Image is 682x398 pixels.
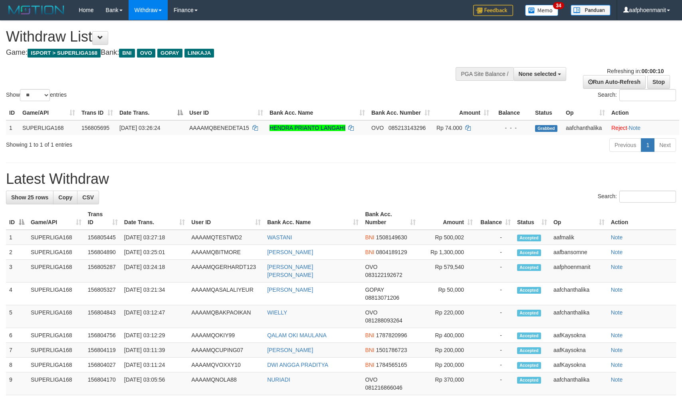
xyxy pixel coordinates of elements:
td: [DATE] 03:12:29 [121,328,188,343]
div: - - - [496,124,529,132]
span: OVO [137,49,155,58]
td: 7 [6,343,28,358]
div: Showing 1 to 1 of 1 entries [6,137,278,149]
span: Rp 74.000 [436,125,462,131]
td: SUPERLIGA168 [28,283,85,305]
a: Previous [609,138,641,152]
td: aafchanthalika [550,372,608,395]
span: Accepted [517,287,541,294]
td: AAAAMQGERHARDT123 [188,260,264,283]
th: Balance: activate to sort column ascending [476,207,514,230]
span: Copy 1508149630 to clipboard [376,234,407,241]
td: - [476,328,514,343]
td: 3 [6,260,28,283]
th: Trans ID: activate to sort column ascending [78,105,116,120]
span: Copy 0804189129 to clipboard [376,249,407,255]
span: None selected [519,71,557,77]
span: AAAAMQBENEDETA15 [189,125,249,131]
td: 156804027 [85,358,121,372]
a: Note [629,125,641,131]
td: aafchanthalika [550,305,608,328]
th: Action [608,207,676,230]
span: OVO [371,125,384,131]
td: 156804843 [85,305,121,328]
td: Rp 220,000 [419,305,476,328]
a: Note [611,249,623,255]
td: - [476,343,514,358]
td: AAAAMQASALALIYEUR [188,283,264,305]
span: CSV [82,194,94,201]
span: OVO [365,264,377,270]
td: AAAAMQNOLA88 [188,372,264,395]
td: SUPERLIGA168 [28,343,85,358]
span: BNI [365,234,374,241]
td: 6 [6,328,28,343]
th: Trans ID: activate to sort column ascending [85,207,121,230]
span: BNI [365,347,374,353]
td: 156805327 [85,283,121,305]
td: AAAAMQCUPING07 [188,343,264,358]
span: Refreshing in: [607,68,664,74]
td: 5 [6,305,28,328]
th: Bank Acc. Number: activate to sort column ascending [368,105,433,120]
td: 156804890 [85,245,121,260]
a: Reject [611,125,627,131]
a: CSV [77,191,99,204]
label: Search: [598,191,676,203]
td: Rp 200,000 [419,358,476,372]
span: Accepted [517,377,541,384]
div: PGA Site Balance / [456,67,513,81]
td: Rp 50,000 [419,283,476,305]
a: Note [611,362,623,368]
td: SUPERLIGA168 [28,305,85,328]
td: AAAAMQVOXXY10 [188,358,264,372]
img: MOTION_logo.png [6,4,67,16]
td: aafphoenmanit [550,260,608,283]
th: Bank Acc. Name: activate to sort column ascending [266,105,368,120]
input: Search: [619,89,676,101]
a: [PERSON_NAME] [267,249,313,255]
a: Next [654,138,676,152]
td: Rp 400,000 [419,328,476,343]
td: aafKaysokna [550,328,608,343]
span: ISPORT > SUPERLIGA168 [28,49,101,58]
span: LINKAJA [184,49,214,58]
img: Feedback.jpg [473,5,513,16]
td: SUPERLIGA168 [28,245,85,260]
span: Show 25 rows [11,194,48,201]
th: Status: activate to sort column ascending [514,207,550,230]
th: User ID: activate to sort column ascending [188,207,264,230]
a: Note [611,287,623,293]
td: AAAAMQBITMORE [188,245,264,260]
a: QALAM OKI MAULANA [267,332,327,338]
td: AAAAMQBAKPAOIKAN [188,305,264,328]
td: - [476,358,514,372]
td: aafKaysokna [550,343,608,358]
span: BNI [365,332,374,338]
a: [PERSON_NAME] [267,347,313,353]
span: OVO [365,309,377,316]
td: [DATE] 03:24:18 [121,260,188,283]
td: AAAAMQTESTWD2 [188,230,264,245]
a: NURIADI [267,376,290,383]
img: Button%20Memo.svg [525,5,559,16]
span: Copy 081288093264 to clipboard [365,317,402,324]
th: ID [6,105,19,120]
td: AAAAMQOKIY99 [188,328,264,343]
a: WASTANI [267,234,292,241]
a: WIELLY [267,309,287,316]
span: Copy 1784565165 to clipboard [376,362,407,368]
span: Copy 083122192672 to clipboard [365,272,402,278]
label: Search: [598,89,676,101]
td: - [476,283,514,305]
td: SUPERLIGA168 [28,358,85,372]
th: Date Trans.: activate to sort column descending [116,105,186,120]
span: GOPAY [157,49,182,58]
span: Copy 08813071206 to clipboard [365,295,399,301]
a: Note [611,234,623,241]
td: - [476,305,514,328]
a: Stop [647,75,670,89]
strong: 00:00:10 [641,68,664,74]
a: Note [611,264,623,270]
td: [DATE] 03:21:34 [121,283,188,305]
